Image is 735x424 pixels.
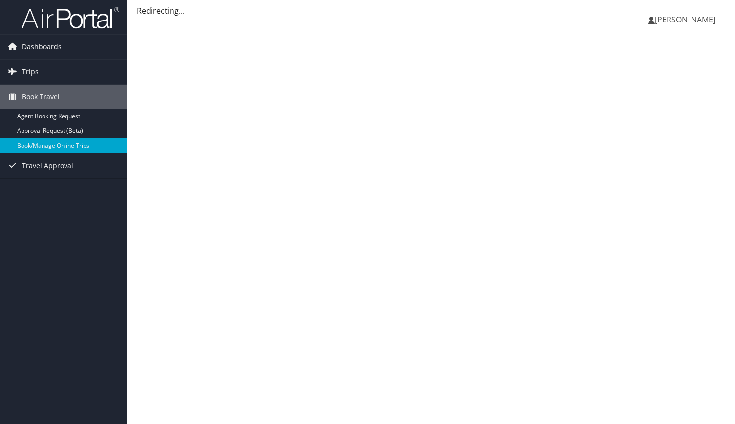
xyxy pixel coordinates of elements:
[22,35,62,59] span: Dashboards
[22,153,73,178] span: Travel Approval
[655,14,715,25] span: [PERSON_NAME]
[648,5,725,34] a: [PERSON_NAME]
[137,5,725,17] div: Redirecting...
[22,85,60,109] span: Book Travel
[22,6,119,29] img: airportal-logo.png
[22,60,39,84] span: Trips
